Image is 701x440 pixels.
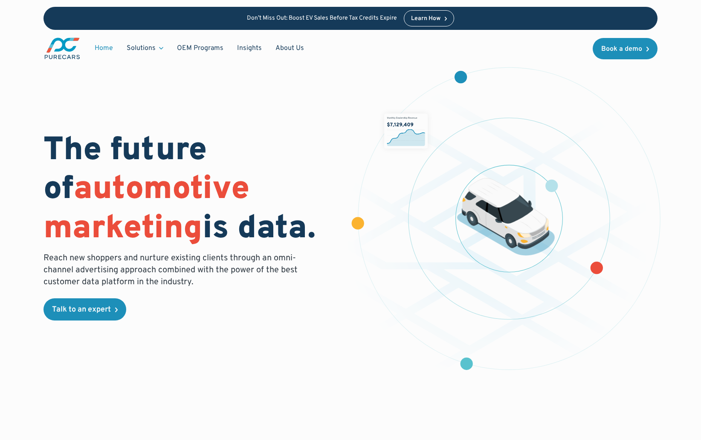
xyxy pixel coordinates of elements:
[127,44,156,53] div: Solutions
[247,15,397,22] p: Don’t Miss Out: Boost EV Sales Before Tax Credits Expire
[269,40,311,56] a: About Us
[230,40,269,56] a: Insights
[457,178,555,256] img: illustration of a vehicle
[170,40,230,56] a: OEM Programs
[43,298,126,321] a: Talk to an expert
[404,10,455,26] a: Learn How
[52,306,111,314] div: Talk to an expert
[43,37,81,60] img: purecars logo
[601,46,642,52] div: Book a demo
[43,252,303,288] p: Reach new shoppers and nurture existing clients through an omni-channel advertising approach comb...
[43,132,340,249] h1: The future of is data.
[88,40,120,56] a: Home
[120,40,170,56] div: Solutions
[411,16,440,22] div: Learn How
[593,38,658,59] a: Book a demo
[384,114,428,149] img: chart showing monthly dealership revenue of $7m
[43,37,81,60] a: main
[43,169,249,249] span: automotive marketing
